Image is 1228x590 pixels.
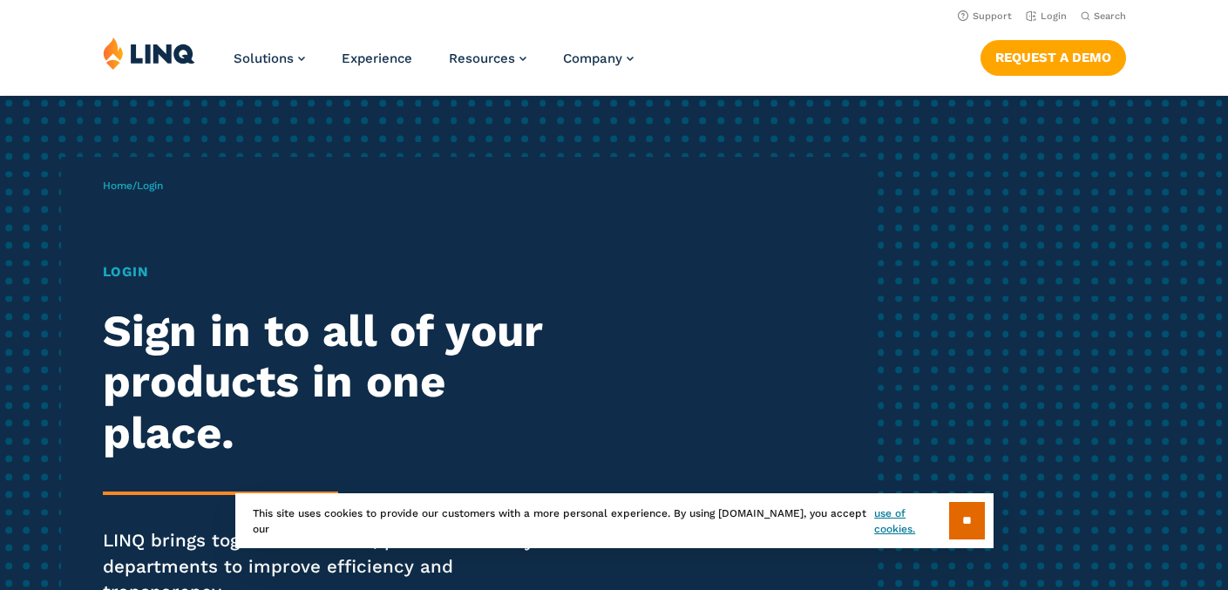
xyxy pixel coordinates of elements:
[103,180,163,192] span: /
[103,180,132,192] a: Home
[234,37,634,94] nav: Primary Navigation
[874,505,948,537] a: use of cookies.
[235,493,994,548] div: This site uses cookies to provide our customers with a more personal experience. By using [DOMAIN...
[1081,10,1126,23] button: Open Search Bar
[449,51,515,66] span: Resources
[103,306,576,458] h2: Sign in to all of your products in one place.
[137,180,163,192] span: Login
[449,51,526,66] a: Resources
[958,10,1012,22] a: Support
[1094,10,1126,22] span: Search
[234,51,305,66] a: Solutions
[563,51,634,66] a: Company
[342,51,412,66] a: Experience
[980,40,1126,75] a: Request a Demo
[1026,10,1067,22] a: Login
[980,37,1126,75] nav: Button Navigation
[103,37,195,70] img: LINQ | K‑12 Software
[234,51,294,66] span: Solutions
[103,261,576,281] h1: Login
[563,51,622,66] span: Company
